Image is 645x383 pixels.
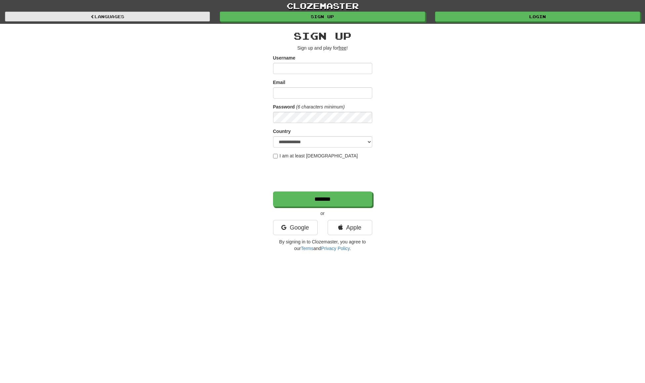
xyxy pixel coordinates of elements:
[273,45,372,51] p: Sign up and play for !
[273,220,318,235] a: Google
[273,79,285,86] label: Email
[339,45,346,51] u: free
[435,12,640,21] a: Login
[296,104,345,109] em: (6 characters minimum)
[273,154,278,158] input: I am at least [DEMOGRAPHIC_DATA]
[273,128,291,135] label: Country
[273,30,372,41] h2: Sign up
[273,55,296,61] label: Username
[273,104,295,110] label: Password
[328,220,372,235] a: Apple
[301,246,313,251] a: Terms
[273,152,358,159] label: I am at least [DEMOGRAPHIC_DATA]
[273,162,374,188] iframe: reCAPTCHA
[5,12,210,21] a: Languages
[273,238,372,252] p: By signing in to Clozemaster, you agree to our and .
[273,210,372,217] p: or
[220,12,425,21] a: Sign up
[321,246,349,251] a: Privacy Policy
